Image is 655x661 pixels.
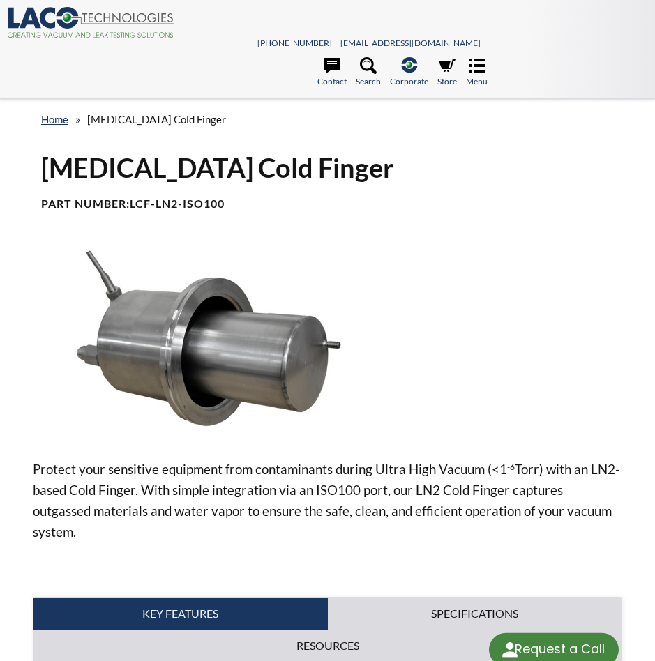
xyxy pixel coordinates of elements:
[33,598,328,630] a: Key Features
[257,38,332,48] a: [PHONE_NUMBER]
[130,197,225,210] b: LCF-LN2-ISO100
[340,38,481,48] a: [EMAIL_ADDRESS][DOMAIN_NAME]
[41,113,68,126] a: home
[41,197,614,211] h4: Part Number:
[33,459,622,542] p: Protect your sensitive equipment from contaminants during Ultra High Vacuum (<1 Torr) with an LN2...
[41,100,614,139] div: »
[41,151,614,185] h1: [MEDICAL_DATA] Cold Finger
[328,598,622,630] a: Specifications
[499,639,521,661] img: round button
[466,57,488,88] a: Menu
[317,57,347,88] a: Contact
[390,75,428,88] span: Corporate
[507,462,515,472] sup: -6
[437,57,457,88] a: Store
[87,113,226,126] span: [MEDICAL_DATA] Cold Finger
[33,244,375,436] img: Image showing LN2 cold finger, angled view
[356,57,381,88] a: Search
